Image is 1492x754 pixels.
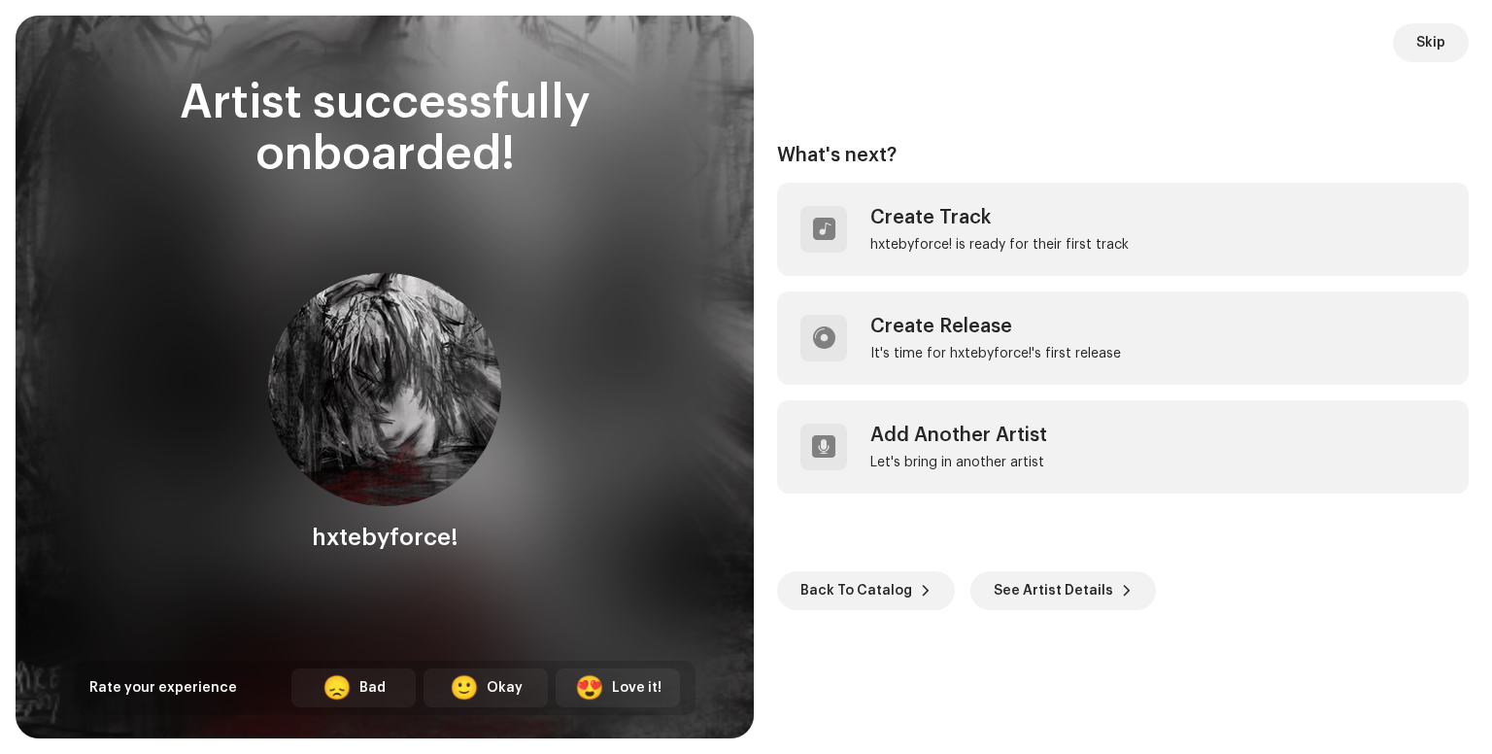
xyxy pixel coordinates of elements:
div: It's time for hxtebyforce!'s first release [870,346,1121,361]
re-a-post-create-item: Create Release [777,291,1469,385]
span: Back To Catalog [800,571,912,610]
div: 😞 [322,676,352,700]
div: Create Track [870,206,1129,229]
div: Artist successfully onboarded! [74,78,695,181]
span: Skip [1416,23,1445,62]
re-a-post-create-item: Create Track [777,183,1469,276]
span: See Artist Details [994,571,1113,610]
div: Add Another Artist [870,424,1047,447]
button: Skip [1393,23,1469,62]
img: 72527476-edd8-4936-ad5a-329cba07c030 [268,273,501,506]
div: Bad [359,678,386,699]
div: hxtebyforce! [312,522,458,553]
re-a-post-create-item: Add Another Artist [777,400,1469,494]
div: What's next? [777,144,1469,167]
span: Rate your experience [89,681,237,695]
div: Love it! [612,678,661,699]
div: hxtebyforce! is ready for their first track [870,237,1129,253]
button: See Artist Details [970,571,1156,610]
div: Let's bring in another artist [870,455,1047,470]
div: 😍 [575,676,604,700]
div: Create Release [870,315,1121,338]
div: 🙂 [450,676,479,700]
div: Okay [487,678,523,699]
button: Back To Catalog [777,571,955,610]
